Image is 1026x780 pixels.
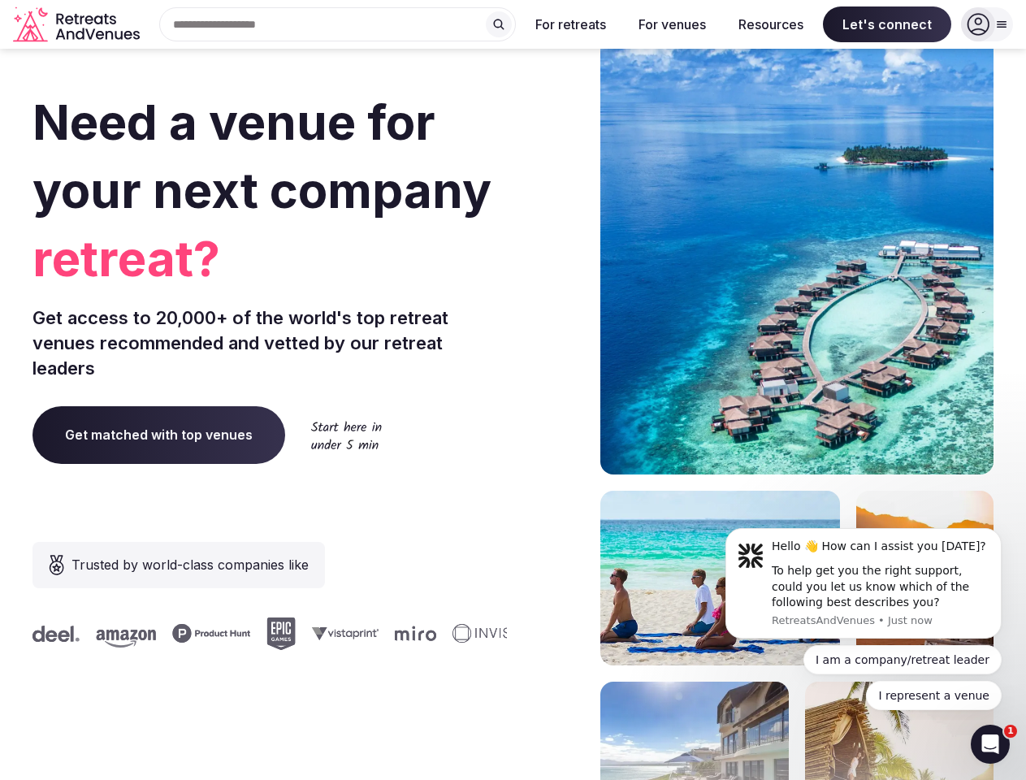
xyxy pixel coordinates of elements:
svg: Invisible company logo [344,624,434,643]
span: Let's connect [823,6,951,42]
span: Need a venue for your next company [32,93,491,219]
svg: Miro company logo [287,626,328,641]
svg: Retreats and Venues company logo [13,6,143,43]
iframe: Intercom live chat [971,725,1010,764]
a: Visit the homepage [13,6,143,43]
a: Get matched with top venues [32,406,285,463]
span: Trusted by world-class companies like [71,555,309,574]
span: retreat? [32,224,507,292]
svg: Epic Games company logo [158,617,188,650]
img: woman sitting in back of truck with camels [856,491,994,665]
p: Get access to 20,000+ of the world's top retreat venues recommended and vetted by our retreat lea... [32,305,507,380]
button: For venues [626,6,719,42]
iframe: Intercom notifications message [701,513,1026,720]
button: For retreats [522,6,619,42]
span: 1 [1004,725,1017,738]
img: Start here in under 5 min [311,421,382,449]
button: Resources [725,6,816,42]
img: yoga on tropical beach [600,491,840,665]
svg: Vistaprint company logo [204,626,271,640]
